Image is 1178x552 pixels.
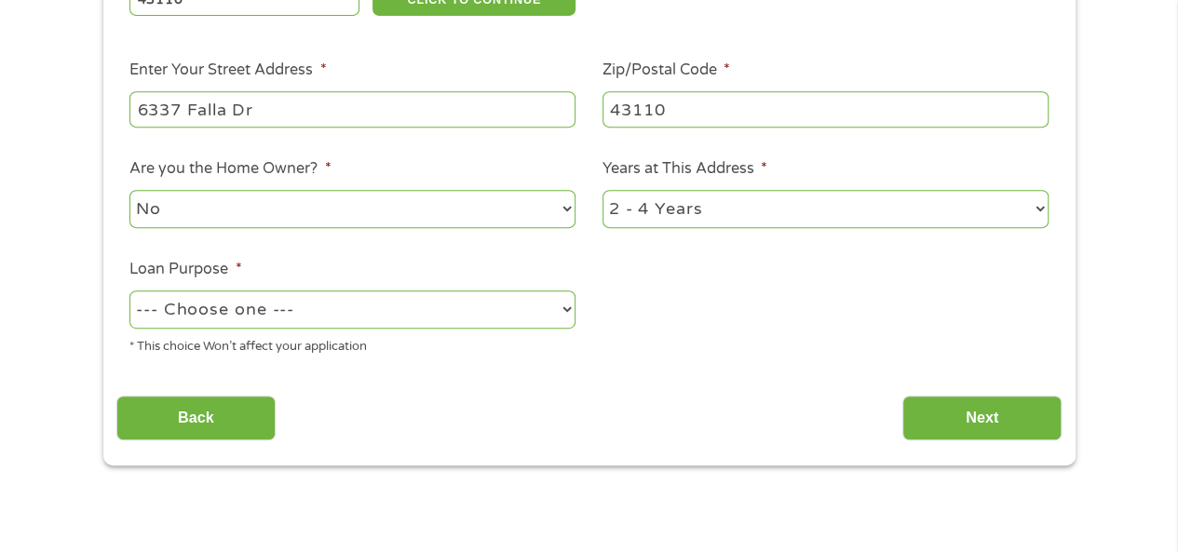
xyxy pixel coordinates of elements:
label: Are you the Home Owner? [129,159,331,179]
div: * This choice Won’t affect your application [129,331,575,357]
label: Enter Your Street Address [129,61,326,80]
input: Next [902,396,1062,441]
label: Loan Purpose [129,260,241,279]
input: 1 Main Street [129,91,575,127]
label: Zip/Postal Code [603,61,730,80]
input: Back [116,396,276,441]
label: Years at This Address [603,159,767,179]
